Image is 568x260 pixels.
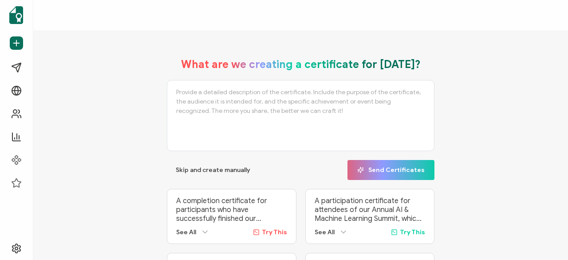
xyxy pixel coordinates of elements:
button: Send Certificates [347,160,434,180]
h1: What are we creating a certificate for [DATE]? [181,58,421,71]
p: A completion certificate for participants who have successfully finished our ‘Advanced Digital Ma... [176,196,287,223]
button: Skip and create manually [167,160,259,180]
p: A participation certificate for attendees of our Annual AI & Machine Learning Summit, which broug... [315,196,426,223]
span: Try This [262,228,287,236]
span: Try This [400,228,425,236]
img: sertifier-logomark-colored.svg [9,6,23,24]
span: See All [176,228,196,236]
span: Skip and create manually [176,167,250,173]
span: Send Certificates [357,167,425,173]
span: See All [315,228,335,236]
